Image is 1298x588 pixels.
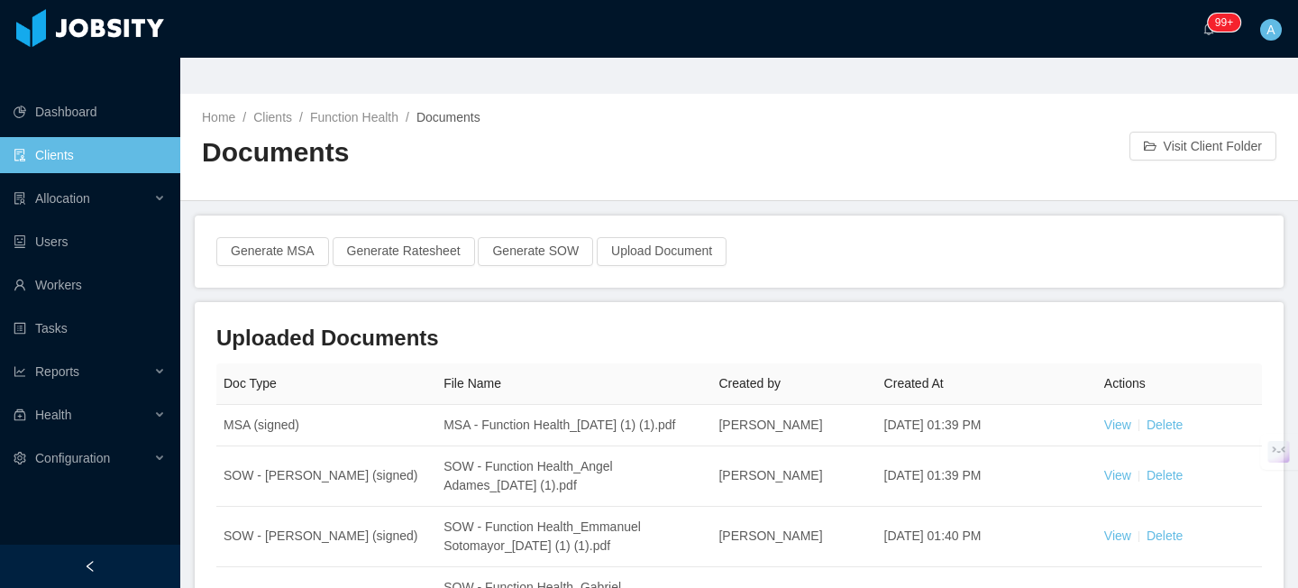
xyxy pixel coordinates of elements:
[14,409,26,421] i: icon: medicine-box
[84,560,96,573] i: icon: left
[1266,19,1275,41] span: A
[14,310,166,346] a: icon: profileTasks
[14,137,166,173] a: icon: auditClients
[14,365,26,378] i: icon: line-chart
[14,94,166,130] a: icon: pie-chartDashboard
[14,224,166,260] a: icon: robotUsers
[14,192,26,205] i: icon: solution
[35,451,110,465] span: Configuration
[35,408,71,422] span: Health
[35,191,90,206] span: Allocation
[14,452,26,464] i: icon: setting
[14,267,166,303] a: icon: userWorkers
[35,364,79,379] span: Reports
